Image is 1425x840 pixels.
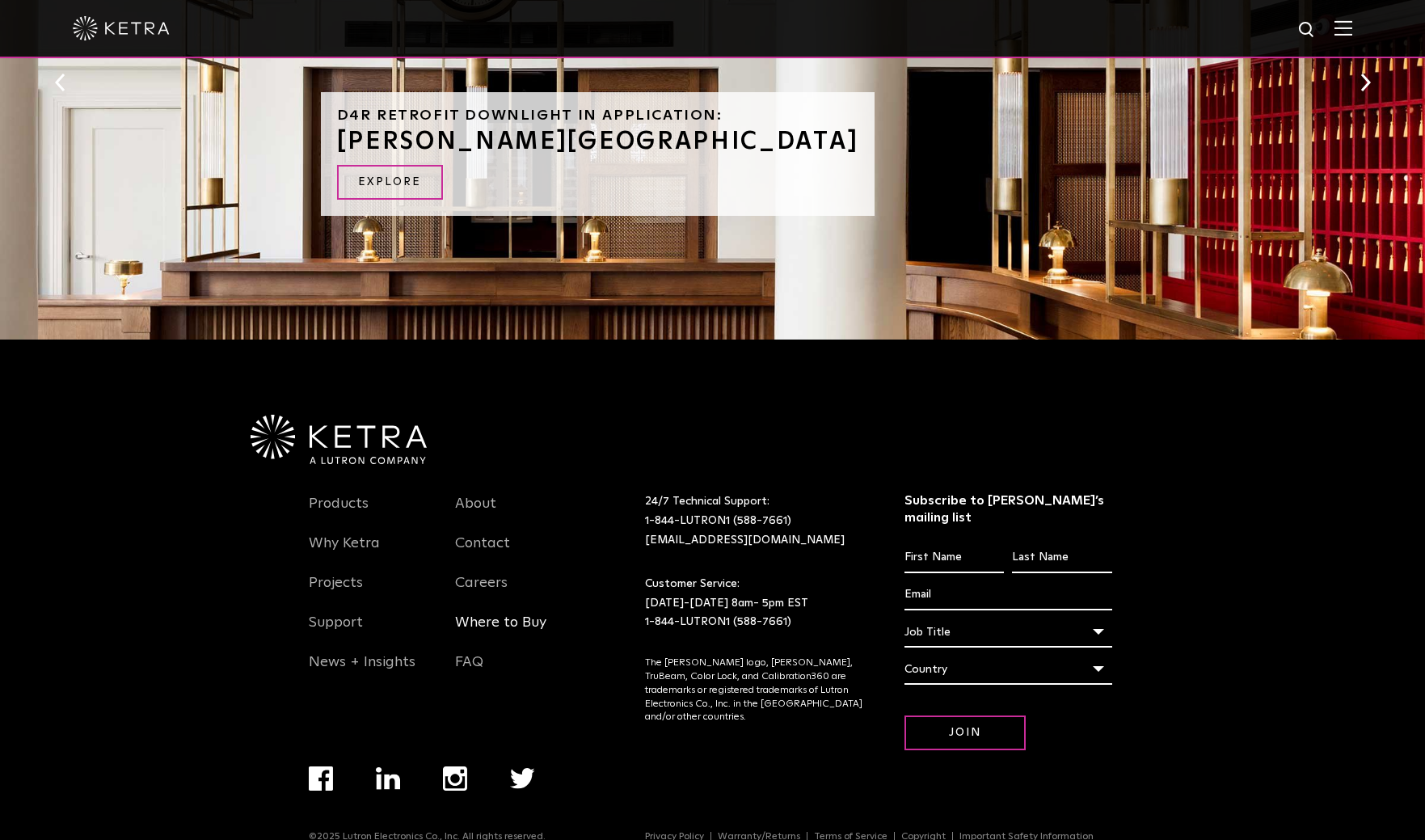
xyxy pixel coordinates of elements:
img: instagram [443,766,467,791]
div: Job Title [904,617,1112,648]
img: Hamburger%20Nav.svg [1334,20,1352,36]
div: Navigation Menu [309,766,578,831]
img: linkedin [376,767,401,790]
a: About [455,495,496,532]
a: 1-844-LUTRON1 (588-7661) [645,515,791,526]
img: ketra-logo-2019-white [73,16,170,40]
a: Products [309,495,369,532]
a: 1-844-LUTRON1 (588-7661) [645,616,791,627]
img: facebook [309,766,333,791]
a: FAQ [455,653,483,690]
a: Where to Buy [455,614,546,651]
p: 24/7 Technical Support: [645,492,864,550]
div: Navigation Menu [455,492,578,690]
p: The [PERSON_NAME] logo, [PERSON_NAME], TruBeam, Color Lock, and Calibration360 are trademarks or ... [645,656,864,724]
input: Join [904,715,1026,750]
input: First Name [904,542,1004,573]
p: Customer Service: [DATE]-[DATE] 8am- 5pm EST [645,575,864,632]
img: Ketra-aLutronCo_White_RGB [251,415,427,465]
a: [EMAIL_ADDRESS][DOMAIN_NAME] [645,534,845,546]
a: Support [309,614,363,651]
a: News + Insights [309,653,415,690]
img: search icon [1297,20,1317,40]
input: Email [904,580,1112,610]
a: EXPLORE [337,165,443,200]
div: Country [904,654,1112,685]
h3: [PERSON_NAME][GEOGRAPHIC_DATA] [337,129,859,154]
h6: D4R Retrofit Downlight in Application: [337,108,859,123]
h3: Subscribe to [PERSON_NAME]’s mailing list [904,492,1112,526]
div: Navigation Menu [309,492,432,690]
a: Contact [455,534,510,572]
button: Next [1357,72,1373,93]
input: Last Name [1012,542,1111,573]
a: Why Ketra [309,534,380,572]
img: twitter [510,768,535,789]
a: Careers [455,574,508,611]
a: Projects [309,574,363,611]
button: Previous [52,72,68,93]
